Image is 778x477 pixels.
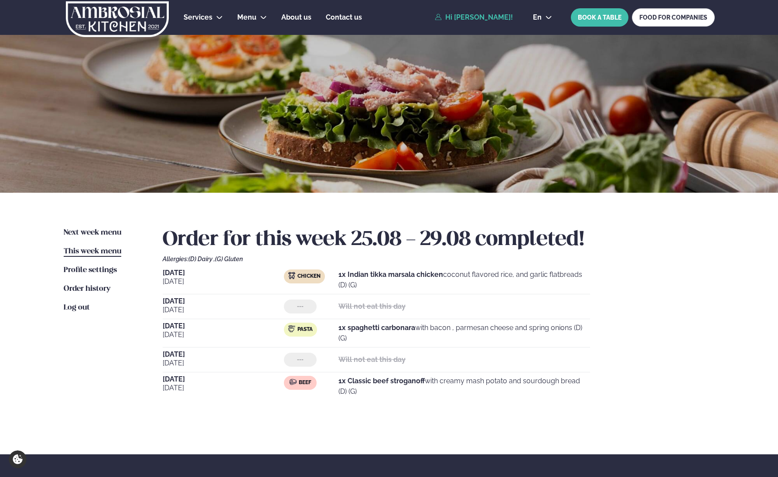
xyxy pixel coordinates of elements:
[526,14,559,21] button: en
[297,326,313,333] span: Pasta
[533,14,542,21] span: en
[237,12,256,23] a: Menu
[163,323,284,330] span: [DATE]
[326,12,362,23] a: Contact us
[281,13,311,21] span: About us
[64,285,110,293] span: Order history
[188,256,215,262] span: (D) Dairy ,
[297,303,304,310] span: ---
[571,8,628,27] button: BOOK A TABLE
[163,330,284,340] span: [DATE]
[299,379,311,386] span: Beef
[435,14,513,21] a: Hi [PERSON_NAME]!
[163,276,284,287] span: [DATE]
[338,324,415,332] strong: 1x spaghetti carbonara
[338,302,406,310] strong: Will not eat this day
[338,377,425,385] strong: 1x Classic beef stroganoff
[64,248,121,255] span: This week menu
[338,323,590,344] p: with bacon , parmesan cheese and spring onions (D) (G)
[163,305,284,315] span: [DATE]
[64,265,117,276] a: Profile settings
[288,325,295,332] img: pasta.svg
[64,228,121,238] a: Next week menu
[163,376,284,383] span: [DATE]
[632,8,715,27] a: FOOD FOR COMPANIES
[338,270,443,279] strong: 1x Indian tikka marsala chicken
[297,356,304,363] span: ---
[288,272,295,279] img: chicken.svg
[163,358,284,368] span: [DATE]
[338,355,406,364] strong: Will not eat this day
[290,378,297,385] img: beef.svg
[338,269,590,290] p: coconut flavored rice, and garlic flatbreads (D) (G)
[326,13,362,21] span: Contact us
[184,13,212,21] span: Services
[237,13,256,21] span: Menu
[163,383,284,393] span: [DATE]
[215,256,243,262] span: (G) Gluten
[64,303,90,313] a: Log out
[163,256,715,262] div: Allergies:
[163,298,284,305] span: [DATE]
[281,12,311,23] a: About us
[163,269,284,276] span: [DATE]
[65,1,170,37] img: logo
[338,376,590,397] p: with creamy mash potato and sourdough bread (D) (G)
[64,284,110,294] a: Order history
[9,450,27,468] a: Cookie settings
[64,304,90,311] span: Log out
[297,273,321,280] span: Chicken
[64,229,121,236] span: Next week menu
[64,266,117,274] span: Profile settings
[64,246,121,257] a: This week menu
[184,12,212,23] a: Services
[163,228,715,252] h2: Order for this week 25.08 - 29.08 completed!
[163,351,284,358] span: [DATE]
